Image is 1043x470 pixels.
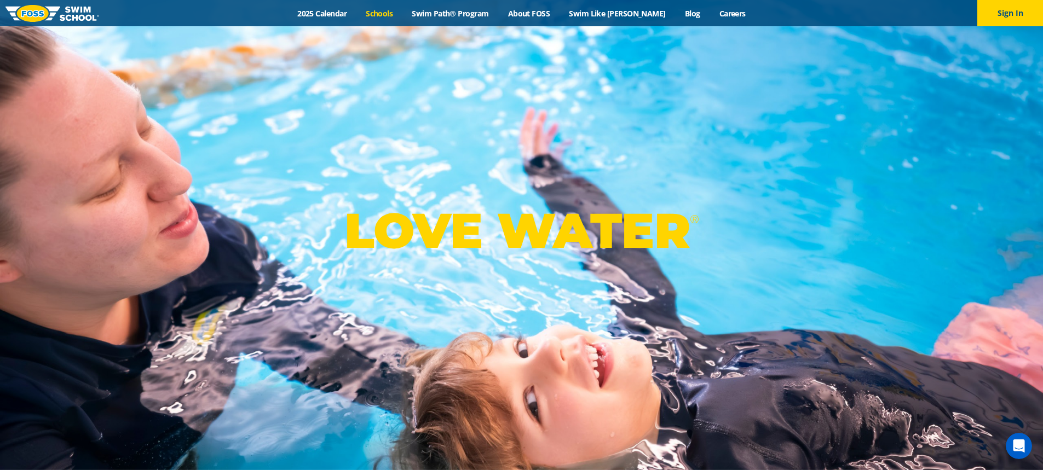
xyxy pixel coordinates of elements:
[498,8,560,19] a: About FOSS
[1006,433,1032,459] iframe: Intercom live chat
[690,212,699,226] sup: ®
[5,5,99,22] img: FOSS Swim School Logo
[560,8,676,19] a: Swim Like [PERSON_NAME]
[710,8,755,19] a: Careers
[288,8,356,19] a: 2025 Calendar
[356,8,402,19] a: Schools
[402,8,498,19] a: Swim Path® Program
[344,201,699,260] p: LOVE WATER
[675,8,710,19] a: Blog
